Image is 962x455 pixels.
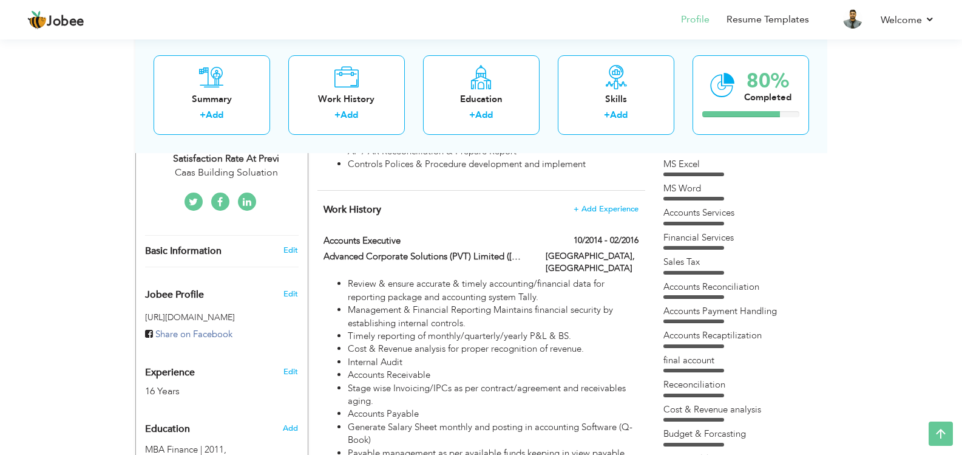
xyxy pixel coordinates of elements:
[348,343,638,355] li: Cost & Revenue analysis for proper recognition of revenue.
[663,305,815,318] div: Accounts Payment Handling
[200,109,206,121] label: +
[881,13,935,27] a: Welcome
[145,246,222,257] span: Basic Information
[663,428,815,440] div: Budget & Forcasting
[348,304,638,330] li: Management & Financial Reporting Maintains financial security by establishing internal controls.
[348,278,638,304] li: Review & ensure accurate & timely accounting/financial data for reporting package and accounting ...
[340,109,358,121] a: Add
[145,313,299,322] h5: [URL][DOMAIN_NAME]
[663,231,815,244] div: Financial Services
[206,109,223,121] a: Add
[663,281,815,293] div: Accounts Reconciliation
[348,408,638,420] li: Accounts Payable
[334,109,340,121] label: +
[298,92,395,105] div: Work History
[323,203,381,216] span: Work History
[145,290,204,301] span: Jobee Profile
[663,256,815,269] div: Sales Tax
[475,109,493,121] a: Add
[283,423,298,434] span: Add
[163,92,260,105] div: Summary
[663,329,815,342] div: Accounts Recaptilization
[843,9,862,29] img: Profile Img
[663,354,815,367] div: final account
[663,378,815,391] div: Receonciliation
[604,109,610,121] label: +
[727,13,809,27] a: Resume Templates
[469,109,475,121] label: +
[283,245,298,256] a: Edit
[574,234,639,247] label: 10/2014 - 02/2016
[681,13,710,27] a: Profile
[348,421,638,447] li: Generate Salary Sheet monthly and posting in accounting Software (Q-Book)
[663,182,815,195] div: MS Word
[744,91,791,103] div: Completed
[27,10,47,30] img: jobee.io
[283,366,298,377] a: Edit
[283,289,298,299] span: Edit
[145,385,270,399] div: 16 Years
[744,70,791,91] div: 80%
[574,205,639,213] span: + Add Experience
[433,92,530,105] div: Education
[610,109,628,121] a: Add
[348,369,638,381] li: Accounts Receivable
[348,382,638,408] li: Stage wise Invoicing/IPCs as per contract/agreement and receivables aging.
[348,158,638,171] li: Controls Polices & Procedure development and implement
[145,424,190,435] span: Education
[663,207,815,219] div: Accounts Services
[47,15,84,29] span: Jobee
[567,92,665,105] div: Skills
[145,166,308,180] div: Caas Building Soluation
[323,204,638,216] h4: This helps to show the companies you have worked for.
[546,250,639,275] label: [GEOGRAPHIC_DATA], [GEOGRAPHIC_DATA]
[136,276,308,307] div: Enhance your career by creating a custom URL for your Jobee public profile.
[27,10,84,30] a: Jobee
[348,356,638,369] li: Internal Audit
[323,250,527,263] label: Advanced Corporate Solutions (PVT) Limited ([DOMAIN_NAME])
[155,328,232,340] span: Share on Facebook
[348,330,638,343] li: Timely reporting of monthly/quarterly/yearly P&L & BS.
[145,368,195,378] span: Experience
[323,234,527,247] label: Accounts Executive
[663,403,815,416] div: Cost & Revenue analysis
[663,158,815,171] div: MS Excel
